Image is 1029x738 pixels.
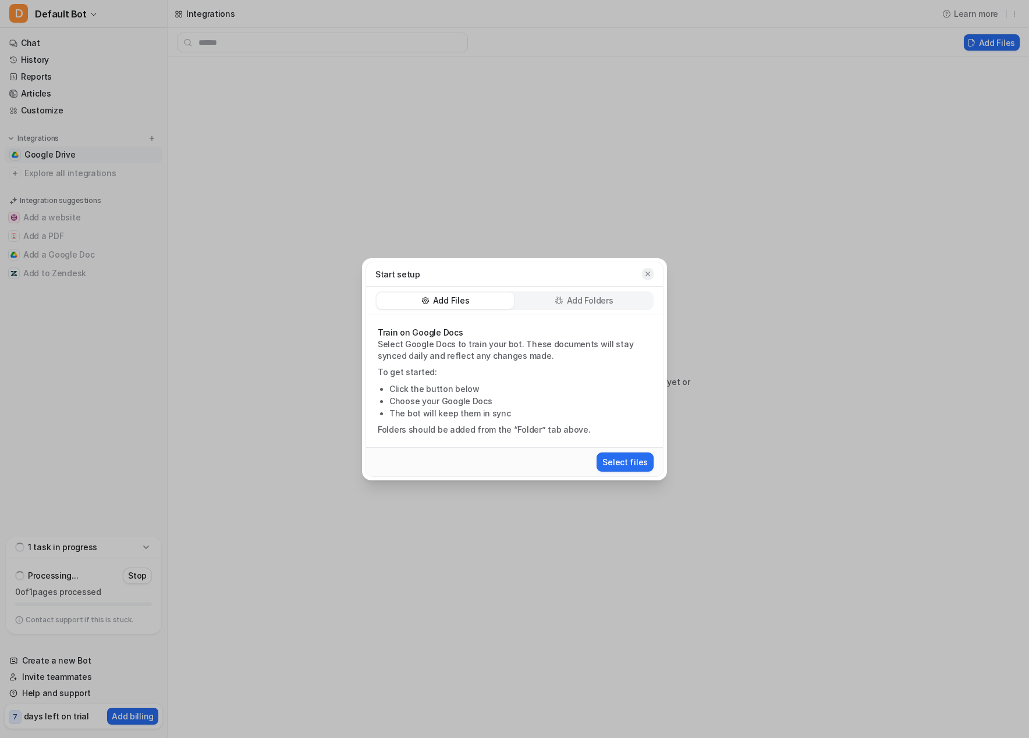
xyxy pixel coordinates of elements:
[389,407,651,419] li: The bot will keep them in sync
[378,366,651,378] p: To get started:
[567,295,613,306] p: Add Folders
[389,395,651,407] li: Choose your Google Docs
[375,268,420,280] p: Start setup
[378,424,651,436] p: Folders should be added from the “Folder” tab above.
[389,383,651,395] li: Click the button below
[597,452,654,472] button: Select files
[378,327,651,338] p: Train on Google Docs
[433,295,469,306] p: Add Files
[378,338,651,362] p: Select Google Docs to train your bot. These documents will stay synced daily and reflect any chan...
